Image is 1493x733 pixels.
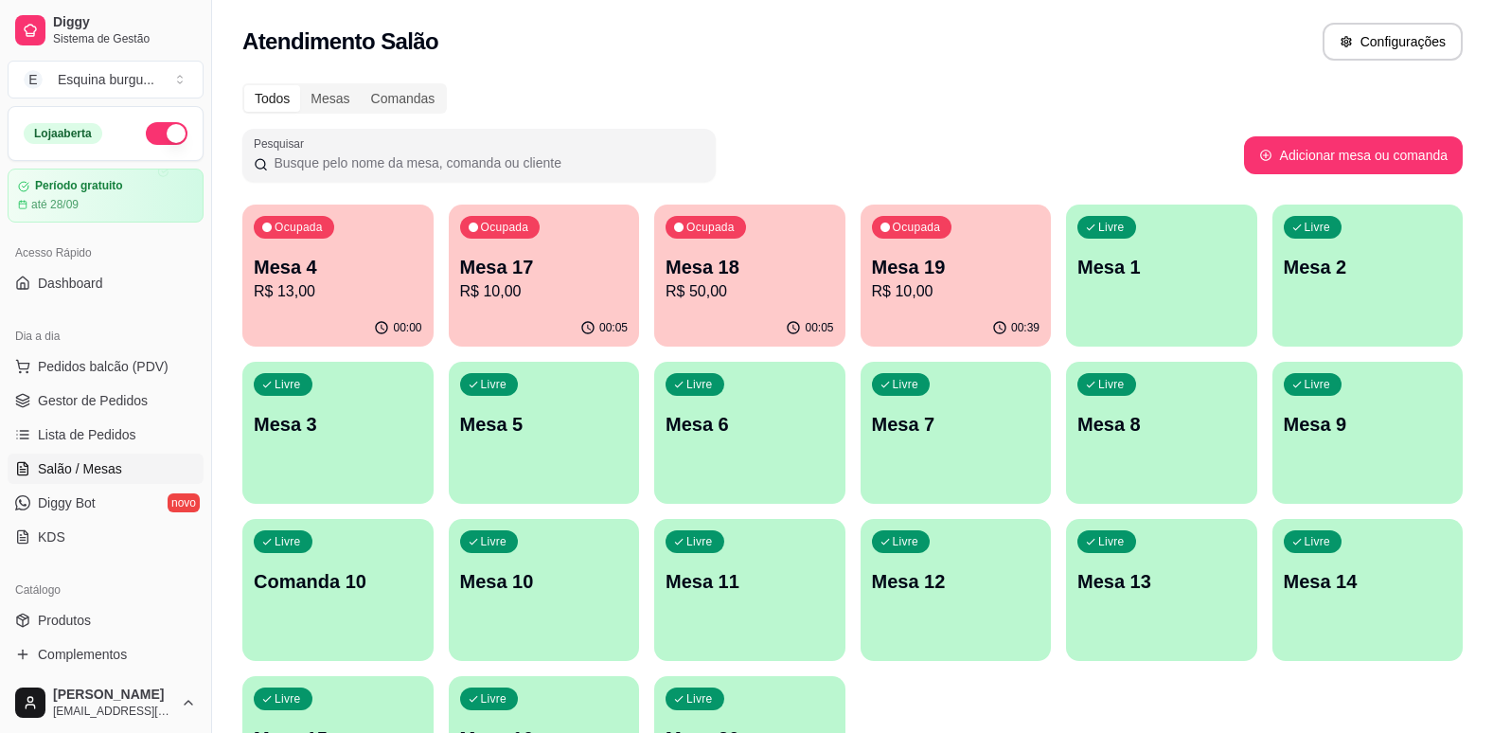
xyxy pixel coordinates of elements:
[861,519,1052,661] button: LivreMesa 12
[254,280,422,303] p: R$ 13,00
[8,605,204,635] a: Produtos
[1098,377,1125,392] p: Livre
[1272,205,1464,347] button: LivreMesa 2
[31,197,79,212] article: até 28/09
[254,411,422,438] p: Mesa 3
[654,519,845,661] button: LivreMesa 11
[275,691,301,706] p: Livre
[666,568,834,595] p: Mesa 11
[53,704,173,719] span: [EMAIL_ADDRESS][DOMAIN_NAME]
[1305,534,1331,549] p: Livre
[38,611,91,630] span: Produtos
[38,645,127,664] span: Complementos
[24,123,102,144] div: Loja aberta
[666,280,834,303] p: R$ 50,00
[872,568,1040,595] p: Mesa 12
[38,357,169,376] span: Pedidos balcão (PDV)
[300,85,360,112] div: Mesas
[268,153,704,172] input: Pesquisar
[481,377,507,392] p: Livre
[460,280,629,303] p: R$ 10,00
[1066,362,1257,504] button: LivreMesa 8
[8,321,204,351] div: Dia a dia
[53,14,196,31] span: Diggy
[8,575,204,605] div: Catálogo
[8,680,204,725] button: [PERSON_NAME][EMAIL_ADDRESS][DOMAIN_NAME]
[1272,362,1464,504] button: LivreMesa 9
[24,70,43,89] span: E
[8,522,204,552] a: KDS
[1098,534,1125,549] p: Livre
[449,205,640,347] button: OcupadaMesa 17R$ 10,0000:05
[254,135,311,152] label: Pesquisar
[254,254,422,280] p: Mesa 4
[1098,220,1125,235] p: Livre
[686,691,713,706] p: Livre
[1077,568,1246,595] p: Mesa 13
[8,8,204,53] a: DiggySistema de Gestão
[242,27,438,57] h2: Atendimento Salão
[686,377,713,392] p: Livre
[481,534,507,549] p: Livre
[654,205,845,347] button: OcupadaMesa 18R$ 50,0000:05
[146,122,187,145] button: Alterar Status
[893,377,919,392] p: Livre
[242,519,434,661] button: LivreComanda 10
[1011,320,1040,335] p: 00:39
[1284,411,1452,438] p: Mesa 9
[686,220,735,235] p: Ocupada
[35,179,123,193] article: Período gratuito
[1305,377,1331,392] p: Livre
[861,205,1052,347] button: OcupadaMesa 19R$ 10,0000:39
[244,85,300,112] div: Todos
[8,61,204,98] button: Select a team
[861,362,1052,504] button: LivreMesa 7
[8,420,204,450] a: Lista de Pedidos
[1066,205,1257,347] button: LivreMesa 1
[8,454,204,484] a: Salão / Mesas
[38,493,96,512] span: Diggy Bot
[599,320,628,335] p: 00:05
[1305,220,1331,235] p: Livre
[481,691,507,706] p: Livre
[460,411,629,438] p: Mesa 5
[666,254,834,280] p: Mesa 18
[38,459,122,478] span: Salão / Mesas
[460,568,629,595] p: Mesa 10
[53,687,173,704] span: [PERSON_NAME]
[1272,519,1464,661] button: LivreMesa 14
[38,391,148,410] span: Gestor de Pedidos
[1284,568,1452,595] p: Mesa 14
[481,220,529,235] p: Ocupada
[1066,519,1257,661] button: LivreMesa 13
[242,362,434,504] button: LivreMesa 3
[686,534,713,549] p: Livre
[275,220,323,235] p: Ocupada
[449,362,640,504] button: LivreMesa 5
[1077,411,1246,438] p: Mesa 8
[8,385,204,416] a: Gestor de Pedidos
[872,280,1040,303] p: R$ 10,00
[666,411,834,438] p: Mesa 6
[275,534,301,549] p: Livre
[38,425,136,444] span: Lista de Pedidos
[8,238,204,268] div: Acesso Rápido
[393,320,421,335] p: 00:00
[242,205,434,347] button: OcupadaMesa 4R$ 13,0000:00
[58,70,154,89] div: Esquina burgu ...
[8,639,204,670] a: Complementos
[460,254,629,280] p: Mesa 17
[8,488,204,518] a: Diggy Botnovo
[872,254,1040,280] p: Mesa 19
[8,169,204,223] a: Período gratuitoaté 28/09
[872,411,1040,438] p: Mesa 7
[893,220,941,235] p: Ocupada
[805,320,833,335] p: 00:05
[1284,254,1452,280] p: Mesa 2
[53,31,196,46] span: Sistema de Gestão
[1323,23,1463,61] button: Configurações
[1244,136,1463,174] button: Adicionar mesa ou comanda
[38,527,65,546] span: KDS
[893,534,919,549] p: Livre
[449,519,640,661] button: LivreMesa 10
